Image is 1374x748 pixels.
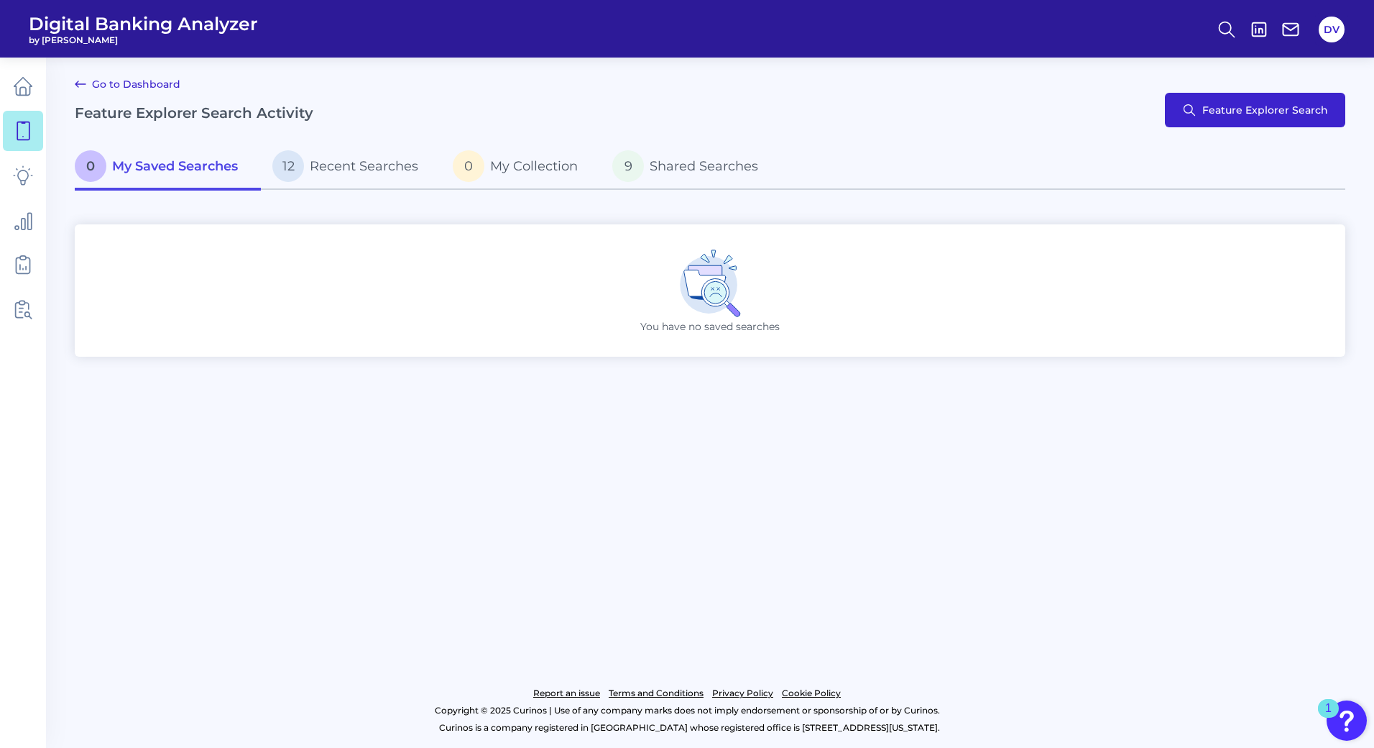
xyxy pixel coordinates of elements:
a: Privacy Policy [712,685,773,702]
span: My Collection [490,158,578,174]
div: 1 [1325,708,1332,727]
span: 0 [453,150,484,182]
a: Report an issue [533,685,600,702]
span: My Saved Searches [112,158,238,174]
span: Feature Explorer Search [1202,104,1328,116]
span: 0 [75,150,106,182]
a: 9Shared Searches [601,145,781,191]
a: 0My Collection [441,145,601,191]
a: Cookie Policy [782,685,841,702]
a: Terms and Conditions [609,685,704,702]
div: You have no saved searches [75,224,1345,357]
button: Feature Explorer Search [1165,93,1345,127]
p: Curinos is a company registered in [GEOGRAPHIC_DATA] whose registered office is [STREET_ADDRESS][... [75,719,1304,736]
span: Recent Searches [310,158,418,174]
button: DV [1319,17,1345,42]
span: 12 [272,150,304,182]
p: Copyright © 2025 Curinos | Use of any company marks does not imply endorsement or sponsorship of ... [70,702,1304,719]
span: Digital Banking Analyzer [29,13,258,35]
a: Go to Dashboard [75,76,180,93]
span: 9 [612,150,644,182]
h2: Feature Explorer Search Activity [75,104,313,122]
a: 0My Saved Searches [75,145,261,191]
span: by [PERSON_NAME] [29,35,258,45]
span: Shared Searches [650,158,758,174]
button: Open Resource Center, 1 new notification [1327,701,1367,741]
a: 12Recent Searches [261,145,441,191]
